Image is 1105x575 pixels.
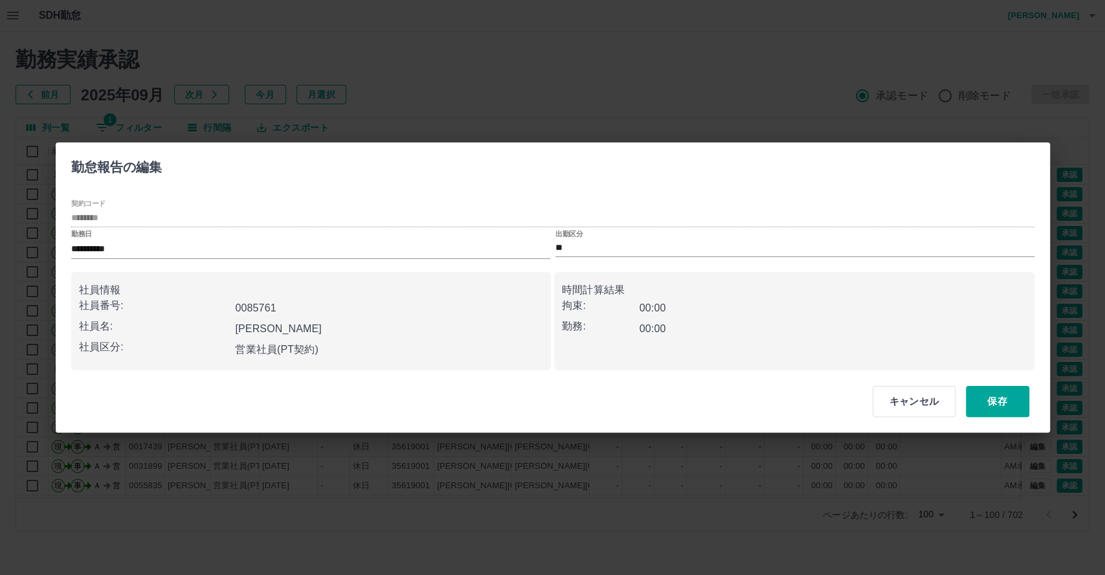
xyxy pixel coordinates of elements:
p: 社員情報 [79,282,544,298]
h2: 勤怠報告の編集 [56,142,178,186]
button: キャンセル [873,386,955,417]
p: 拘束: [562,298,640,313]
b: 営業社員(PT契約) [235,344,318,355]
b: [PERSON_NAME] [235,323,322,334]
b: 00:00 [640,323,666,334]
button: 保存 [966,386,1029,417]
p: 社員名: [79,319,230,334]
p: 時間計算結果 [562,282,1027,298]
b: 0085761 [235,302,276,313]
label: 勤務日 [71,229,92,238]
b: 00:00 [640,302,666,313]
label: 出勤区分 [555,229,583,238]
label: 契約コード [71,199,106,209]
p: 勤務: [562,319,640,334]
p: 社員番号: [79,298,230,313]
p: 社員区分: [79,339,230,355]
